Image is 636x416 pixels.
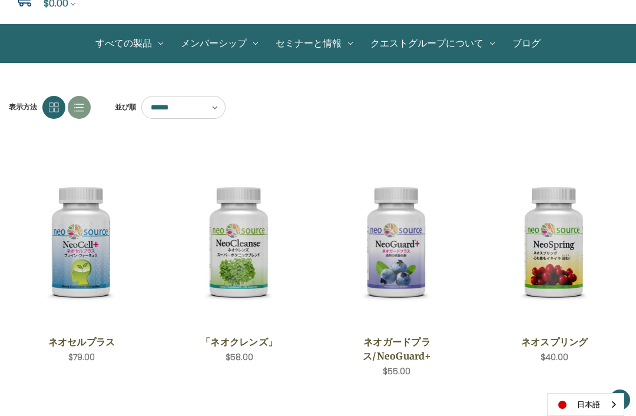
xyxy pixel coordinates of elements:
[87,25,172,62] a: All Products
[172,25,267,62] a: メンバーシップ
[547,393,624,416] aside: Language selected: 日本語
[491,159,618,327] a: NeoSpring,$40.00
[333,179,461,307] img: ネオガードプラス/NeoGuard+
[226,351,253,363] span: $58.00
[9,102,37,112] span: 表示方法
[182,335,297,349] a: 「ネオクレンズ」
[18,179,145,307] img: ネオセルプラス
[547,393,624,416] div: Language
[541,351,568,363] span: $40.00
[18,159,145,327] a: NeoCell Plus,$79.00
[24,335,139,349] a: ネオセルプラス
[108,98,136,116] label: 並び順
[333,159,461,327] a: NeoGuard Plus,$55.00
[175,179,303,307] img: 「ネオクレンズ」
[339,335,454,363] a: ネオガードプラス/NeoGuard+
[383,365,410,377] span: $55.00
[267,25,362,62] a: セミナーと情報
[497,335,612,349] a: ネオスプリング
[175,159,303,327] a: NeoCleanse,$58.00
[503,25,549,62] a: ブログ
[68,351,95,363] span: $79.00
[362,25,503,62] a: クエストグループについて
[548,394,624,415] a: 日本語
[491,179,618,307] img: ネオスプリング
